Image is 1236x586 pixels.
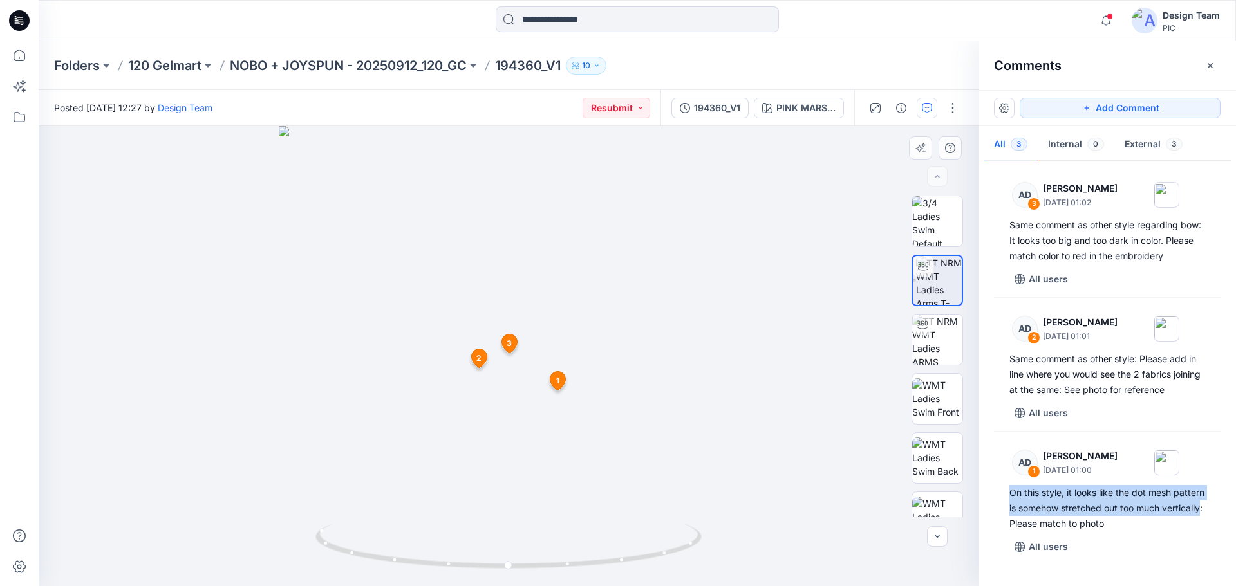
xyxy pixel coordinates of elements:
[694,101,740,115] div: 194360_V1
[1043,196,1118,209] p: [DATE] 01:02
[912,315,962,365] img: TT NRM WMT Ladies ARMS DOWN
[1009,485,1205,531] div: On this style, it looks like the dot mesh pattern is somehow stretched out too much vertically: P...
[1043,315,1118,330] p: [PERSON_NAME]
[912,378,962,419] img: WMT Ladies Swim Front
[754,98,844,118] button: PINK MARSHMELLOW
[1038,129,1114,161] button: Internal
[1029,539,1068,554] p: All users
[566,57,606,75] button: 10
[1012,450,1038,475] div: AD
[54,101,212,114] span: Posted [DATE] 12:27 by
[1012,316,1038,342] div: AD
[1132,8,1157,33] img: avatar
[1163,8,1220,23] div: Design Team
[1043,330,1118,343] p: [DATE] 01:01
[916,256,962,305] img: TT NRM WMT Ladies Arms T-POSE
[912,437,962,478] img: WMT Ladies Swim Back
[1020,98,1221,118] button: Add Comment
[158,102,212,113] a: Design Team
[1012,182,1038,208] div: AD
[1029,271,1068,287] p: All users
[1011,138,1027,151] span: 3
[1027,465,1040,478] div: 1
[984,129,1038,161] button: All
[230,57,467,75] a: NOBO + JOYSPUN - 20250912_120_GC
[1163,23,1220,33] div: PIC
[1114,129,1193,161] button: External
[1027,197,1040,210] div: 3
[671,98,749,118] button: 194360_V1
[1009,403,1073,423] button: All users
[912,196,962,246] img: 3/4 Ladies Swim Default
[891,98,912,118] button: Details
[582,59,590,73] p: 10
[495,57,561,75] p: 194360_V1
[1009,269,1073,289] button: All users
[1166,138,1183,151] span: 3
[1043,464,1118,477] p: [DATE] 01:00
[1087,138,1104,151] span: 0
[1009,351,1205,398] div: Same comment as other style: Please add in line where you would see the 2 fabrics joining at the ...
[128,57,201,75] a: 120 Gelmart
[1009,217,1205,264] div: Same comment as other style regarding bow: It looks too big and too dark in color. Please match c...
[776,101,836,115] div: PINK MARSHMELLOW
[54,57,100,75] a: Folders
[1043,448,1118,464] p: [PERSON_NAME]
[1043,181,1118,196] p: [PERSON_NAME]
[994,58,1062,73] h2: Comments
[1027,331,1040,344] div: 2
[912,497,962,537] img: WMT Ladies Swim Left
[1029,405,1068,421] p: All users
[1009,536,1073,557] button: All users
